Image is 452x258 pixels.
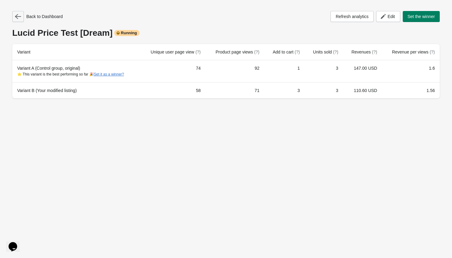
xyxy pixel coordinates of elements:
span: (?) [333,50,338,54]
td: 1.56 [382,82,440,98]
span: (?) [372,50,377,54]
td: 3 [305,60,343,82]
div: ⭐ This variant is the best performing so far 🎉 [17,71,135,77]
span: Add to cart [273,50,300,54]
span: Units sold [313,50,338,54]
span: Product page views [215,50,259,54]
td: 58 [140,82,206,98]
span: Refresh analytics [336,14,368,19]
td: 3 [264,82,305,98]
span: Unique user page view [151,50,200,54]
span: Set the winner [408,14,435,19]
div: Back to Dashboard [12,11,63,22]
button: Set it as a winner? [94,72,124,76]
span: (?) [196,50,201,54]
span: (?) [295,50,300,54]
div: Variant A (Control group, original) [17,65,135,77]
td: 74 [140,60,206,82]
span: Revenues [351,50,377,54]
span: Edit [387,14,395,19]
td: 1 [264,60,305,82]
td: 92 [206,60,264,82]
div: Running [114,30,140,36]
th: Variant [12,44,140,60]
td: 110.60 USD [343,82,382,98]
td: 3 [305,82,343,98]
span: (?) [254,50,260,54]
span: Revenue per views [392,50,435,54]
span: (?) [430,50,435,54]
td: 71 [206,82,264,98]
div: Lucid Price Test [Dream] [12,28,440,38]
button: Set the winner [403,11,440,22]
div: Variant B (Your modified listing) [17,87,135,94]
button: Edit [376,11,400,22]
td: 1.6 [382,60,440,82]
button: Refresh analytics [331,11,374,22]
td: 147.00 USD [343,60,382,82]
iframe: chat widget [6,234,26,252]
